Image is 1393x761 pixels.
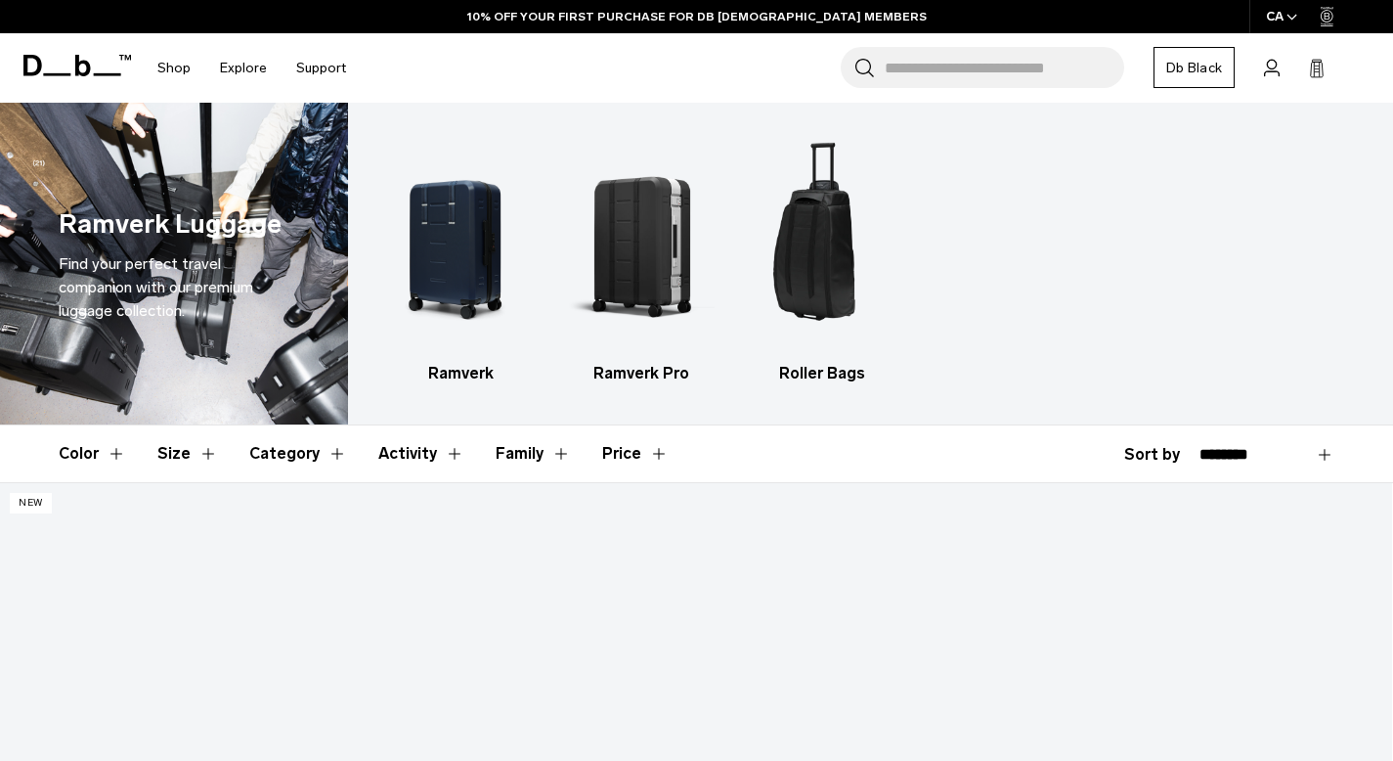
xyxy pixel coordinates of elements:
[568,132,715,385] li: 2 / 3
[378,425,464,482] button: Toggle Filter
[143,33,361,103] nav: Main Navigation
[749,132,895,385] li: 3 / 3
[1154,47,1235,88] a: Db Black
[249,425,347,482] button: Toggle Filter
[749,132,895,385] a: Db Roller Bags
[467,8,927,25] a: 10% OFF YOUR FIRST PURCHASE FOR DB [DEMOGRAPHIC_DATA] MEMBERS
[568,362,715,385] h3: Ramverk Pro
[496,425,571,482] button: Toggle Filter
[749,132,895,352] img: Db
[59,254,253,320] span: Find your perfect travel companion with our premium luggage collection.
[296,33,346,103] a: Support
[59,425,126,482] button: Toggle Filter
[387,362,534,385] h3: Ramverk
[157,33,191,103] a: Shop
[568,132,715,385] a: Db Ramverk Pro
[157,425,218,482] button: Toggle Filter
[59,204,282,245] h1: Ramverk Luggage
[749,362,895,385] h3: Roller Bags
[220,33,267,103] a: Explore
[387,132,534,352] img: Db
[602,425,669,482] button: Toggle Price
[10,493,52,514] p: New
[387,132,534,385] a: Db Ramverk
[387,132,534,385] li: 1 / 3
[568,132,715,352] img: Db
